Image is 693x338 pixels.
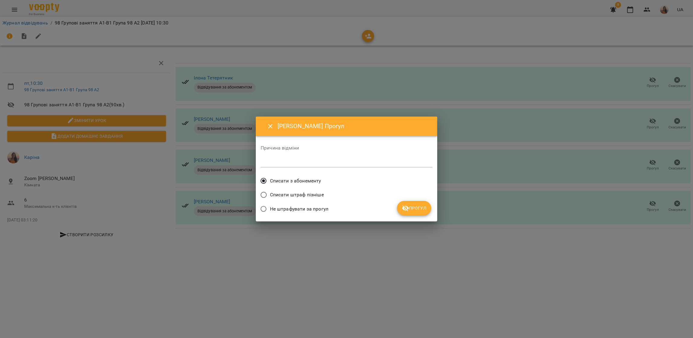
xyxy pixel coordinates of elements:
[270,191,324,198] span: Списати штраф пізніше
[261,146,432,150] label: Причина відміни
[278,121,430,131] h6: [PERSON_NAME] Прогул
[270,177,321,185] span: Списати з абонементу
[402,204,426,212] span: Прогул
[270,205,328,213] span: Не штрафувати за прогул
[263,119,278,134] button: Close
[397,201,431,215] button: Прогул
